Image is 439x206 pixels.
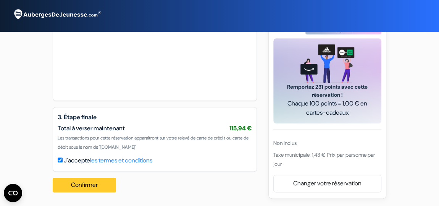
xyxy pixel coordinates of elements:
span: Chaque 100 points = 1,00 € en cartes-cadeaux [282,99,372,117]
span: Taxe municipale: 1,43 € Prix par personne par jour [273,151,375,167]
button: Confirmer [53,178,116,192]
span: Remportez 231 points avec cette réservation ! [282,83,372,99]
label: J'accepte [64,156,152,165]
a: Changer votre réservation [274,176,381,190]
img: gift_card_hero_new.png [300,44,354,83]
span: 115,94 € [229,124,252,132]
span: Les transactions pour cette réservation apparaîtront sur votre relevé de carte de crédit ou carte... [58,135,249,150]
img: AubergesDeJeunesse.com [9,4,105,25]
a: les termes et conditions [90,156,152,164]
span: Total à verser maintenant [58,124,125,132]
div: Non inclus [273,139,381,147]
h5: 3. Étape finale [58,114,252,121]
button: CMP-Widget öffnen [4,184,22,202]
